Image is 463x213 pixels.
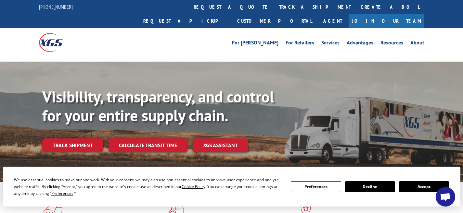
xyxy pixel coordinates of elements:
[291,181,341,192] button: Preferences
[286,40,314,47] a: For Retailers
[436,187,455,207] a: Open chat
[138,14,232,28] a: Request a pickup
[347,40,373,47] a: Advantages
[14,176,283,197] div: We use essential cookies to make our site work. With your consent, we may also use non-essential ...
[39,4,73,10] a: [PHONE_NUMBER]
[317,14,349,28] a: Agent
[42,87,274,125] b: Visibility, transparency, and control for your entire supply chain.
[193,138,248,152] a: XGS ASSISTANT
[232,14,317,28] a: Customer Portal
[380,40,403,47] a: Resources
[345,181,395,192] button: Decline
[232,40,278,47] a: For [PERSON_NAME]
[42,138,103,152] a: Track shipment
[349,14,424,28] a: Join Our Team
[410,40,424,47] a: About
[182,184,205,189] span: Cookie Policy
[3,167,460,207] div: Cookie Consent Prompt
[109,138,187,152] a: Calculate transit time
[321,40,340,47] a: Services
[51,191,73,196] span: Preferences
[399,181,449,192] button: Accept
